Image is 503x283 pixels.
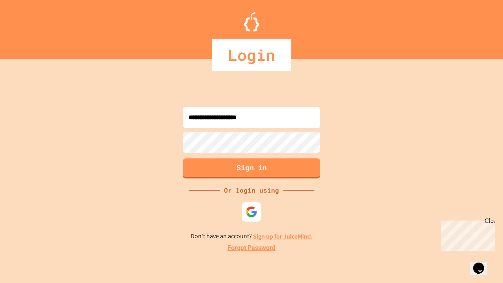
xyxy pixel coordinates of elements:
button: Sign in [183,158,320,178]
p: Don't have an account? [191,232,313,241]
div: Login [212,39,291,71]
img: google-icon.svg [246,206,257,218]
a: Forgot Password [228,243,275,253]
div: Chat with us now!Close [3,3,54,50]
div: Or login using [220,186,283,195]
iframe: chat widget [438,217,495,251]
iframe: chat widget [470,252,495,275]
img: Logo.svg [244,12,259,31]
a: Sign up for JuiceMind. [253,232,313,241]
